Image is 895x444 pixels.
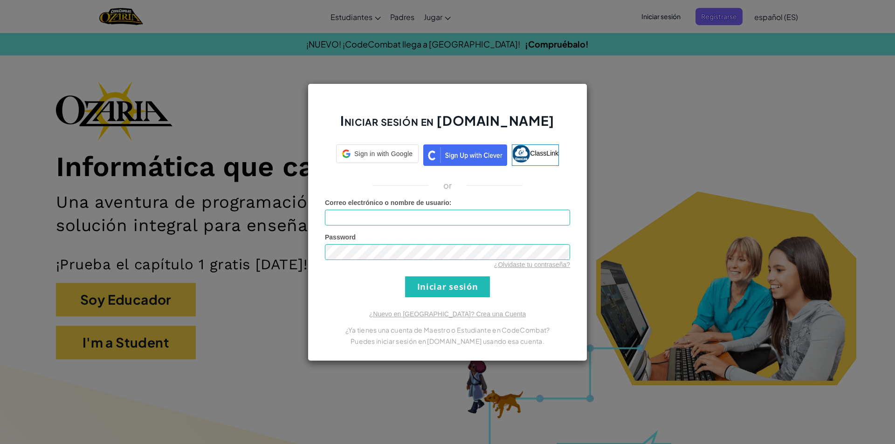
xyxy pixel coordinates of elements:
[354,149,413,158] span: Sign in with Google
[369,310,526,318] a: ¿Nuevo en [GEOGRAPHIC_DATA]? Crea una Cuenta
[405,276,490,297] input: Iniciar sesión
[325,199,449,206] span: Correo electrónico o nombre de usuario
[325,198,452,207] label: :
[325,324,570,335] p: ¿Ya tienes una cuenta de Maestro o Estudiante en CodeCombat?
[336,144,419,163] div: Sign in with Google
[325,233,356,241] span: Password
[494,261,570,268] a: ¿Olvidaste tu contraseña?
[325,112,570,139] h2: Iniciar sesión en [DOMAIN_NAME]
[443,180,452,191] p: or
[423,144,507,166] img: clever_sso_button@2x.png
[512,145,530,163] img: classlink-logo-small.png
[336,144,419,166] a: Sign in with Google
[325,335,570,347] p: Puedes iniciar sesión en [DOMAIN_NAME] usando esa cuenta.
[530,149,558,157] span: ClassLink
